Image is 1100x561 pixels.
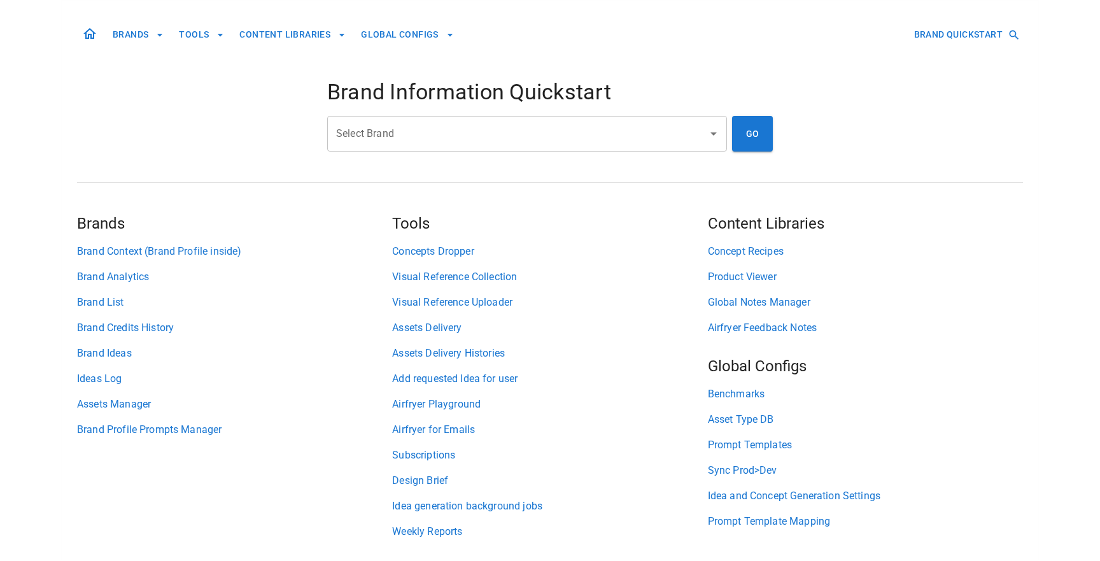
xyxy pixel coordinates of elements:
[392,320,707,336] a: Assets Delivery
[392,422,707,437] a: Airfryer for Emails
[77,295,392,310] a: Brand List
[392,213,707,234] h5: Tools
[77,346,392,361] a: Brand Ideas
[909,23,1023,46] button: BRAND QUICKSTART
[708,514,1023,529] a: Prompt Template Mapping
[77,320,392,336] a: Brand Credits History
[392,524,707,539] a: Weekly Reports
[708,295,1023,310] a: Global Notes Manager
[77,244,392,259] a: Brand Context (Brand Profile inside)
[77,397,392,412] a: Assets Manager
[392,473,707,488] a: Design Brief
[327,79,773,106] h4: Brand Information Quickstart
[392,397,707,412] a: Airfryer Playground
[708,412,1023,427] a: Asset Type DB
[77,422,392,437] a: Brand Profile Prompts Manager
[708,463,1023,478] a: Sync Prod>Dev
[77,269,392,285] a: Brand Analytics
[77,371,392,387] a: Ideas Log
[708,488,1023,504] a: Idea and Concept Generation Settings
[708,213,1023,234] h5: Content Libraries
[392,371,707,387] a: Add requested Idea for user
[708,387,1023,402] a: Benchmarks
[174,23,229,46] button: TOOLS
[77,213,392,234] h5: Brands
[708,269,1023,285] a: Product Viewer
[234,23,351,46] button: CONTENT LIBRARIES
[392,269,707,285] a: Visual Reference Collection
[708,437,1023,453] a: Prompt Templates
[708,356,1023,376] h5: Global Configs
[705,125,723,143] button: Open
[708,244,1023,259] a: Concept Recipes
[392,499,707,514] a: Idea generation background jobs
[392,295,707,310] a: Visual Reference Uploader
[732,116,773,152] button: GO
[708,320,1023,336] a: Airfryer Feedback Notes
[108,23,169,46] button: BRANDS
[356,23,459,46] button: GLOBAL CONFIGS
[392,346,707,361] a: Assets Delivery Histories
[392,244,707,259] a: Concepts Dropper
[392,448,707,463] a: Subscriptions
